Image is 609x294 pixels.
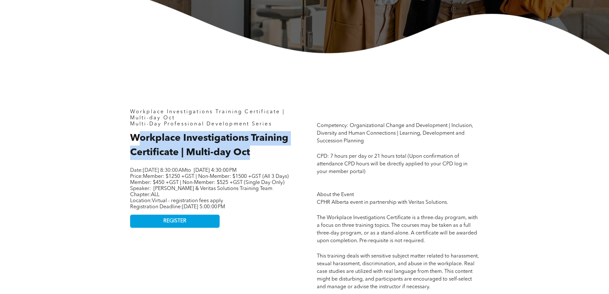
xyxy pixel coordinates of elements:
span: Chapter: [130,192,160,197]
span: ALL [151,192,160,197]
span: [DATE] 4:30:00 PM [194,168,237,173]
span: Speaker: [130,186,151,191]
span: Location: Registration Deadline: [130,198,225,210]
span: Workplace Investigations Training Certificate | Multi-day Oct [130,109,285,121]
span: Multi-Day Professional Development Series [130,122,272,127]
span: Date: to [130,168,191,173]
span: [PERSON_NAME] & Veritas Solutions Training Team [153,186,272,191]
span: [DATE] 8:30:00 AM [143,168,186,173]
span: Member: $1250 +GST | Non-Member: $1500 +GST (All 3 Days) Member: $450 +GST | Non-Member: $525 +GS... [130,174,289,185]
span: Virtual - registration fees apply [152,198,223,203]
span: Workplace Investigations Training Certificate | Multi-day Oct [130,133,288,157]
span: Price: [130,174,289,185]
a: REGISTER [130,215,220,228]
span: REGISTER [163,218,186,224]
span: [DATE] 5:00:00 PM [182,204,225,210]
